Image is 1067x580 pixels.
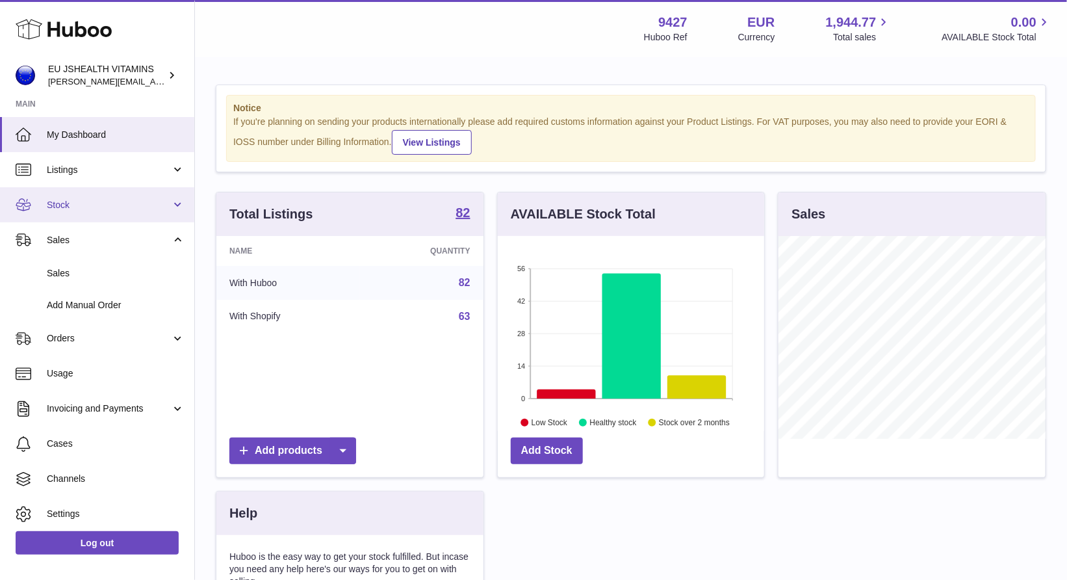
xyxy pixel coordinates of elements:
[48,63,165,88] div: EU JSHEALTH VITAMINS
[456,206,470,222] a: 82
[47,508,185,520] span: Settings
[47,299,185,311] span: Add Manual Order
[47,199,171,211] span: Stock
[47,367,185,380] span: Usage
[942,14,1051,44] a: 0.00 AVAILABLE Stock Total
[48,76,261,86] span: [PERSON_NAME][EMAIL_ADDRESS][DOMAIN_NAME]
[229,438,356,464] a: Add products
[747,14,775,31] strong: EUR
[216,266,360,300] td: With Huboo
[511,205,656,223] h3: AVAILABLE Stock Total
[47,402,171,415] span: Invoicing and Payments
[826,14,892,44] a: 1,944.77 Total sales
[833,31,891,44] span: Total sales
[459,311,470,322] a: 63
[791,205,825,223] h3: Sales
[47,332,171,345] span: Orders
[456,206,470,219] strong: 82
[47,473,185,485] span: Channels
[229,505,257,522] h3: Help
[16,531,179,555] a: Log out
[1011,14,1036,31] span: 0.00
[659,418,730,427] text: Stock over 2 months
[738,31,775,44] div: Currency
[644,31,688,44] div: Huboo Ref
[392,130,472,155] a: View Listings
[532,418,568,427] text: Low Stock
[511,438,583,464] a: Add Stock
[826,14,877,31] span: 1,944.77
[517,330,525,337] text: 28
[47,234,171,246] span: Sales
[233,116,1029,155] div: If you're planning on sending your products internationally please add required customs informati...
[517,362,525,370] text: 14
[589,418,637,427] text: Healthy stock
[521,395,525,402] text: 0
[16,66,35,85] img: laura@jessicasepel.com
[658,14,688,31] strong: 9427
[360,236,483,266] th: Quantity
[459,277,470,288] a: 82
[47,438,185,450] span: Cases
[216,236,360,266] th: Name
[47,129,185,141] span: My Dashboard
[216,300,360,334] td: With Shopify
[47,164,171,176] span: Listings
[517,265,525,272] text: 56
[517,297,525,305] text: 42
[47,267,185,280] span: Sales
[233,102,1029,114] strong: Notice
[942,31,1051,44] span: AVAILABLE Stock Total
[229,205,313,223] h3: Total Listings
